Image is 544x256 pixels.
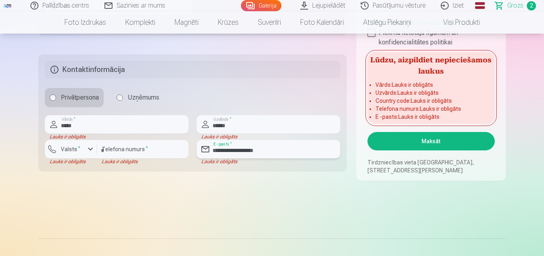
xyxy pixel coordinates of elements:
a: Atslēgu piekariņi [353,11,421,34]
li: Uzvārds : Lauks ir obligāts [375,89,486,97]
input: Privātpersona [50,94,56,101]
label: Uzņēmums [112,88,164,107]
li: E -pasts : Lauks ir obligāts [375,113,486,121]
div: Lauks ir obligāts [197,134,340,140]
a: Krūzes [208,11,248,34]
li: Vārds : Lauks ir obligāts [375,81,486,89]
li: Telefona numurs : Lauks ir obligāts [375,105,486,113]
a: Komplekti [116,11,165,34]
a: Foto kalendāri [291,11,353,34]
a: Foto izdrukas [55,11,116,34]
a: Visi produkti [421,11,490,34]
a: Magnēti [165,11,208,34]
input: Uzņēmums [116,94,123,101]
label: Valsts [58,145,84,153]
button: Maksāt [367,132,494,150]
img: /fa1 [3,3,12,8]
span: 2 [527,1,536,10]
p: Tirdzniecības vieta [GEOGRAPHIC_DATA], [STREET_ADDRESS][PERSON_NAME] [367,158,494,174]
h5: Lūdzu, aizpildiet nepieciešamos laukus [367,52,494,78]
label: Privātpersona [45,88,104,107]
div: Lauks ir obligāts [197,158,340,165]
h5: Kontaktinformācija [45,61,341,78]
div: Lauks ir obligāts [97,158,189,165]
label: Piekrītu lietotāja līgumam un konfidencialitātes politikai [367,28,494,47]
button: Valsts* [45,140,97,158]
a: Suvenīri [248,11,291,34]
span: Grozs [507,1,524,10]
li: Country code : Lauks ir obligāts [375,97,486,105]
div: Lauks ir obligāts [45,158,97,165]
div: Lauks ir obligāts [45,134,189,140]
